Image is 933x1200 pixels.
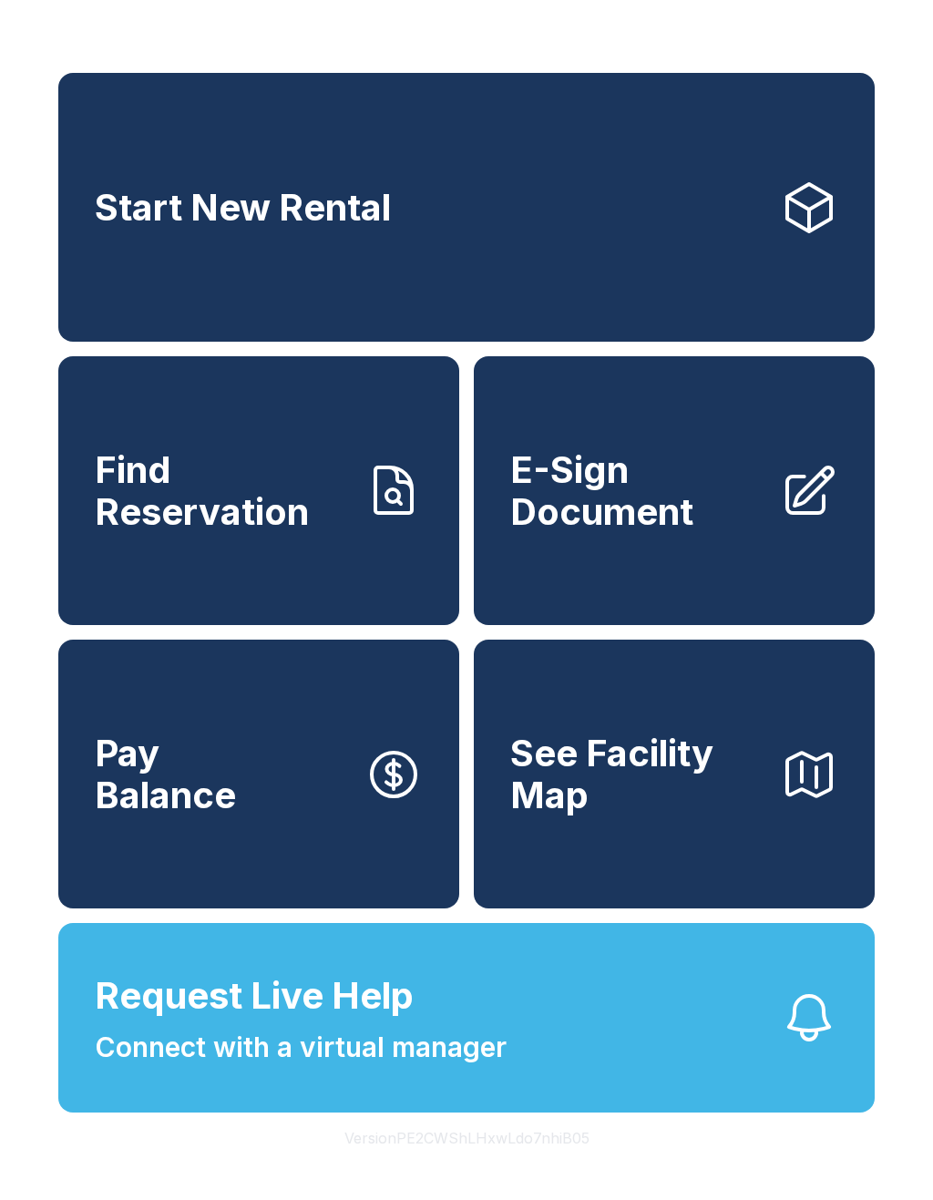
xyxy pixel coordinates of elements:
[95,969,414,1023] span: Request Live Help
[330,1113,604,1164] button: VersionPE2CWShLHxwLdo7nhiB05
[510,733,765,815] span: See Facility Map
[58,640,459,908] a: PayBalance
[510,449,765,532] span: E-Sign Document
[58,923,875,1113] button: Request Live HelpConnect with a virtual manager
[474,356,875,625] a: E-Sign Document
[95,733,236,815] span: Pay Balance
[58,73,875,342] a: Start New Rental
[58,356,459,625] a: Find Reservation
[95,187,391,229] span: Start New Rental
[95,449,350,532] span: Find Reservation
[474,640,875,908] button: See Facility Map
[95,1027,507,1068] span: Connect with a virtual manager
